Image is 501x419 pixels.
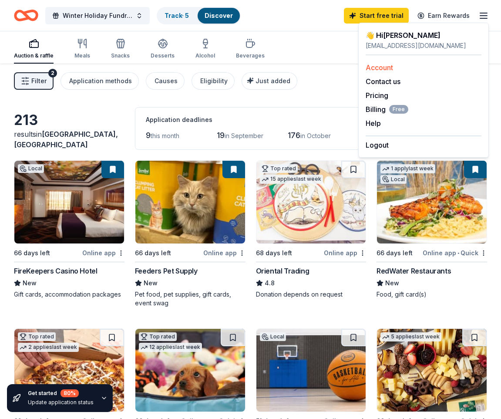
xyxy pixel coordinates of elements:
[256,290,367,299] div: Donation depends on request
[242,72,297,90] button: Just added
[144,278,158,288] span: New
[14,129,124,150] div: results
[14,130,118,149] span: in
[366,41,481,51] div: [EMAIL_ADDRESS][DOMAIN_NAME]
[205,12,233,19] a: Discover
[14,160,124,299] a: Image for FireKeepers Casino HotelLocal66 days leftOnline appFireKeepers Casino HotelNewGift card...
[366,104,408,115] span: Billing
[366,30,481,41] div: 👋 Hi [PERSON_NAME]
[63,10,132,21] span: Winter Holiday Fundraiser
[377,161,487,243] img: Image for RedWater Restaurants
[14,266,97,276] div: FireKeepers Casino Hotel
[155,76,178,86] div: Causes
[23,278,37,288] span: New
[256,160,367,299] a: Image for Oriental TradingTop rated15 applieslast week68 days leftOnline appOriental Trading4.8Do...
[380,175,407,184] div: Local
[135,248,171,258] div: 66 days left
[111,52,130,59] div: Snacks
[48,69,57,78] div: 2
[377,160,487,299] a: Image for RedWater Restaurants1 applylast weekLocal66 days leftOnline app•QuickRedWater Restauran...
[14,248,50,258] div: 66 days left
[192,72,235,90] button: Eligibility
[69,76,132,86] div: Application methods
[14,72,54,90] button: Filter2
[377,266,451,276] div: RedWater Restaurants
[366,91,388,100] a: Pricing
[74,52,90,59] div: Meals
[366,118,381,128] button: Help
[146,131,151,140] span: 9
[151,52,175,59] div: Desserts
[18,164,44,173] div: Local
[61,72,139,90] button: Application methods
[14,161,124,243] img: Image for FireKeepers Casino Hotel
[236,52,265,59] div: Beverages
[18,343,79,352] div: 2 applies last week
[380,164,435,173] div: 1 apply last week
[385,278,399,288] span: New
[14,35,54,64] button: Auction & raffle
[344,8,409,24] a: Start free trial
[256,248,292,258] div: 68 days left
[14,329,124,412] img: Image for Casey's
[288,131,300,140] span: 176
[28,399,94,406] div: Update application status
[135,290,245,307] div: Pet food, pet supplies, gift cards, event swag
[111,35,130,64] button: Snacks
[28,389,94,397] div: Get started
[377,290,487,299] div: Food, gift card(s)
[14,52,54,59] div: Auction & raffle
[82,247,124,258] div: Online app
[377,248,413,258] div: 66 days left
[423,247,487,258] div: Online app Quick
[203,247,245,258] div: Online app
[366,140,389,150] button: Logout
[236,35,265,64] button: Beverages
[135,160,245,307] a: Image for Feeders Pet Supply66 days leftOnline appFeeders Pet SupplyNewPet food, pet supplies, gi...
[366,63,393,72] a: Account
[135,161,245,243] img: Image for Feeders Pet Supply
[300,132,331,139] span: in October
[256,266,309,276] div: Oriental Trading
[366,104,408,115] button: BillingFree
[139,332,177,341] div: Top rated
[457,250,459,257] span: •
[324,247,366,258] div: Online app
[225,132,263,139] span: in September
[260,164,298,173] div: Top rated
[61,389,79,397] div: 80 %
[200,76,228,86] div: Eligibility
[256,161,366,243] img: Image for Oriental Trading
[260,332,286,341] div: Local
[135,266,198,276] div: Feeders Pet Supply
[265,278,275,288] span: 4.8
[260,175,323,184] div: 15 applies last week
[14,5,38,26] a: Home
[157,7,241,24] button: Track· 5Discover
[165,12,189,19] a: Track· 5
[31,76,47,86] span: Filter
[146,115,405,125] div: Application deadlines
[14,130,118,149] span: [GEOGRAPHIC_DATA], [GEOGRAPHIC_DATA]
[146,72,185,90] button: Causes
[45,7,150,24] button: Winter Holiday Fundraiser
[135,329,245,412] img: Image for BarkBox
[151,35,175,64] button: Desserts
[256,77,290,84] span: Just added
[217,131,225,140] span: 19
[18,332,56,341] div: Top rated
[14,112,124,129] div: 213
[74,35,90,64] button: Meals
[14,290,124,299] div: Gift cards, accommodation packages
[412,8,475,24] a: Earn Rewards
[389,105,408,114] span: Free
[151,132,179,139] span: this month
[195,35,215,64] button: Alcohol
[366,76,400,87] button: Contact us
[195,52,215,59] div: Alcohol
[377,329,487,412] img: Image for Gordon Food Service Store
[256,329,366,412] img: Image for Detroit Pistons
[139,343,202,352] div: 12 applies last week
[380,332,441,341] div: 5 applies last week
